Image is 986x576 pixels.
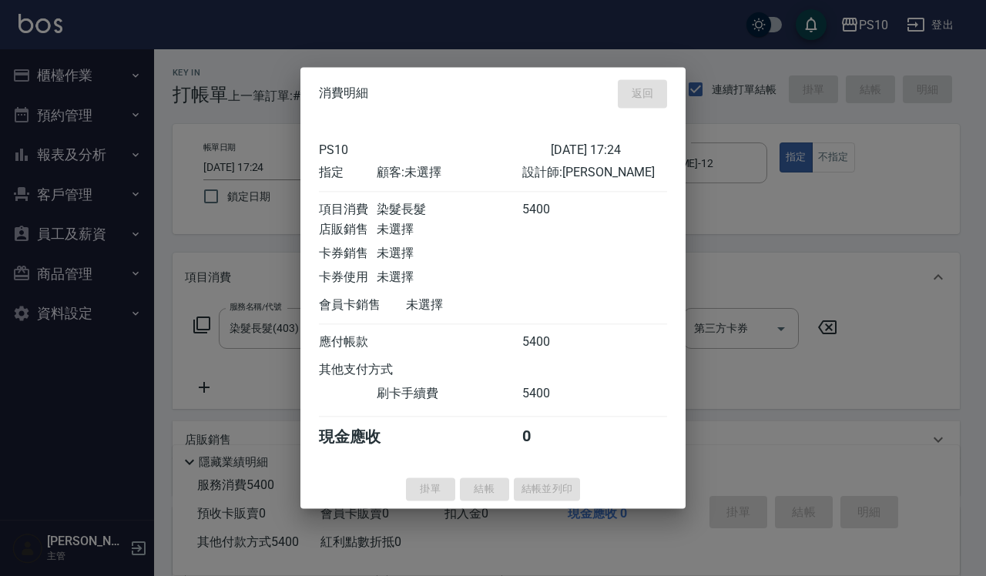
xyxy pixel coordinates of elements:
div: 卡券使用 [319,270,377,286]
div: 項目消費 [319,202,377,218]
div: 刷卡手續費 [377,386,522,402]
div: 指定 [319,165,377,181]
div: 未選擇 [377,222,522,238]
span: 消費明細 [319,86,368,102]
div: 設計師: [PERSON_NAME] [522,165,667,181]
div: 店販銷售 [319,222,377,238]
div: 未選擇 [406,297,551,313]
div: 會員卡銷售 [319,297,406,313]
div: PS10 [319,142,551,157]
div: 5400 [522,334,580,350]
div: 未選擇 [377,270,522,286]
div: 5400 [522,202,580,218]
div: 卡券銷售 [319,246,377,262]
div: [DATE] 17:24 [551,142,667,157]
div: 其他支付方式 [319,362,435,378]
div: 0 [522,427,580,447]
div: 未選擇 [377,246,522,262]
div: 現金應收 [319,427,406,447]
div: 5400 [522,386,580,402]
div: 染髮長髮 [377,202,522,218]
div: 應付帳款 [319,334,377,350]
div: 顧客: 未選擇 [377,165,522,181]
